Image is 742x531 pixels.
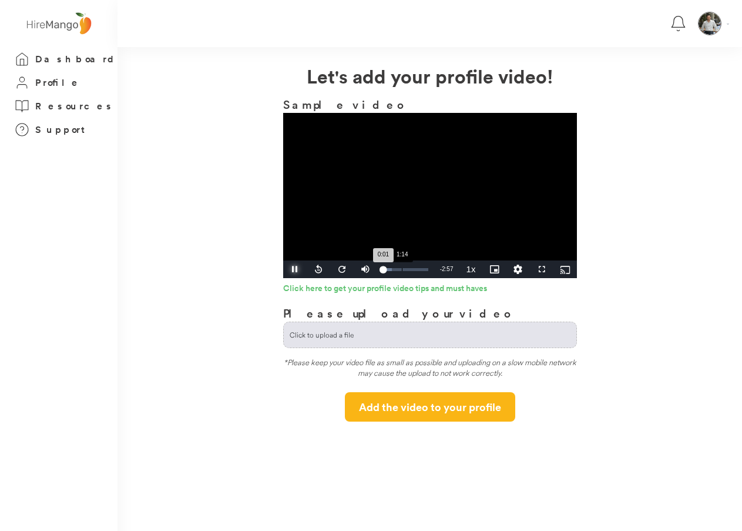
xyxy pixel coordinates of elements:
[383,268,428,271] div: Progress Bar
[727,24,729,25] img: Vector
[442,266,453,272] span: 2:57
[35,122,90,137] h3: Support
[35,99,115,113] h3: Resources
[283,305,515,322] h3: Please upload your video
[283,284,577,296] a: Click here to get your profile video tips and must haves
[117,62,742,90] h2: Let's add your profile video!
[345,392,515,422] button: Add the video to your profile
[23,10,95,38] img: logo%20-%20hiremango%20gray.png
[283,357,577,383] div: *Please keep your video file as small as possible and uploading on a slow mobile network may caus...
[440,266,442,272] span: -
[506,261,530,278] div: Quality Levels
[35,75,81,90] h3: Profile
[283,113,577,278] div: Video Player
[699,12,721,35] img: WhatsApp%20Image%202025-08-13%20at%206.38.40%20PM.jpeg.png
[283,96,577,113] h3: Sample video
[35,52,117,66] h3: Dashboard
